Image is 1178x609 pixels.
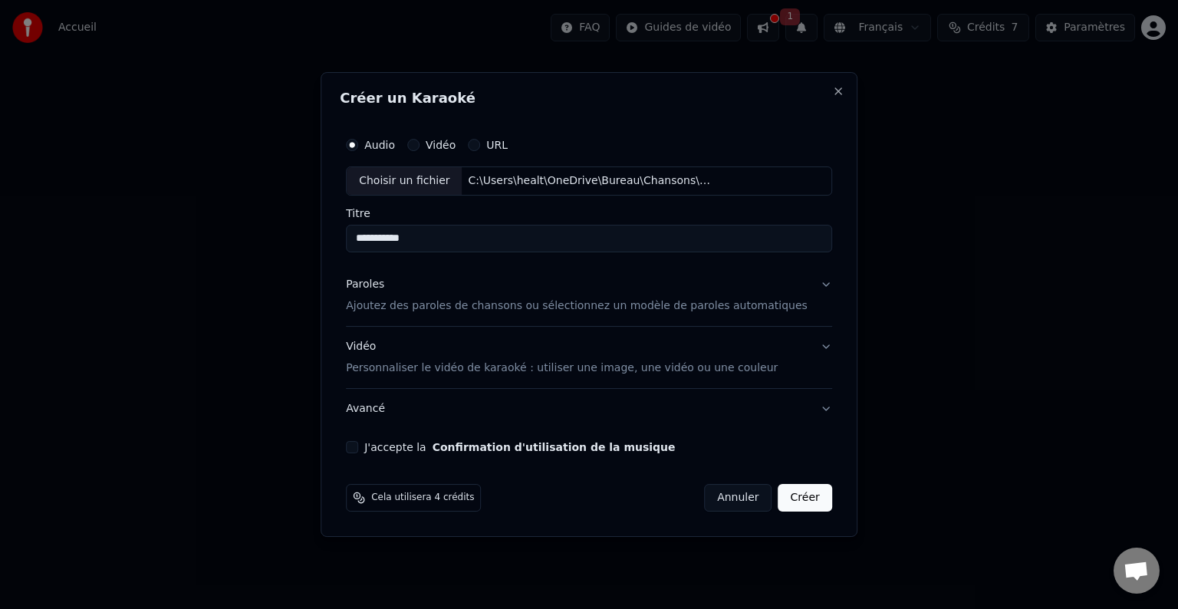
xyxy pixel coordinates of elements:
[346,360,778,376] p: Personnaliser le vidéo de karaoké : utiliser une image, une vidéo ou une couleur
[346,327,832,388] button: VidéoPersonnaliser le vidéo de karaoké : utiliser une image, une vidéo ou une couleur
[347,167,462,195] div: Choisir un fichier
[486,140,508,150] label: URL
[433,442,676,453] button: J'accepte la
[340,91,838,105] h2: Créer un Karaoké
[346,277,384,292] div: Paroles
[426,140,456,150] label: Vidéo
[346,265,832,326] button: ParolesAjoutez des paroles de chansons ou sélectionnez un modèle de paroles automatiques
[462,173,723,189] div: C:\Users\healt\OneDrive\Bureau\Chansons\Code Rouge\Code rge IA.wav
[346,339,778,376] div: Vidéo
[364,140,395,150] label: Audio
[346,298,808,314] p: Ajoutez des paroles de chansons ou sélectionnez un modèle de paroles automatiques
[778,484,832,512] button: Créer
[704,484,772,512] button: Annuler
[346,208,832,219] label: Titre
[364,442,675,453] label: J'accepte la
[346,389,832,429] button: Avancé
[371,492,474,504] span: Cela utilisera 4 crédits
